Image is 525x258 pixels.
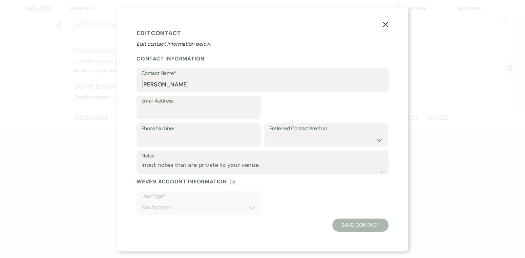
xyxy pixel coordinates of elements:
label: Phone Number [141,124,256,133]
label: Contact Name* [141,69,384,78]
label: Notes [141,151,384,161]
label: User Type* [141,192,256,201]
input: First and Last Name [141,78,384,91]
div: Weven Account Information [136,178,388,185]
h1: Edit Contact [136,28,388,38]
label: Email Address [141,96,256,106]
label: Preferred Contact Method [269,124,384,133]
h2: Contact Information [136,55,388,62]
p: Edit contact information below. [136,40,388,48]
button: Save Contact [332,219,388,232]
